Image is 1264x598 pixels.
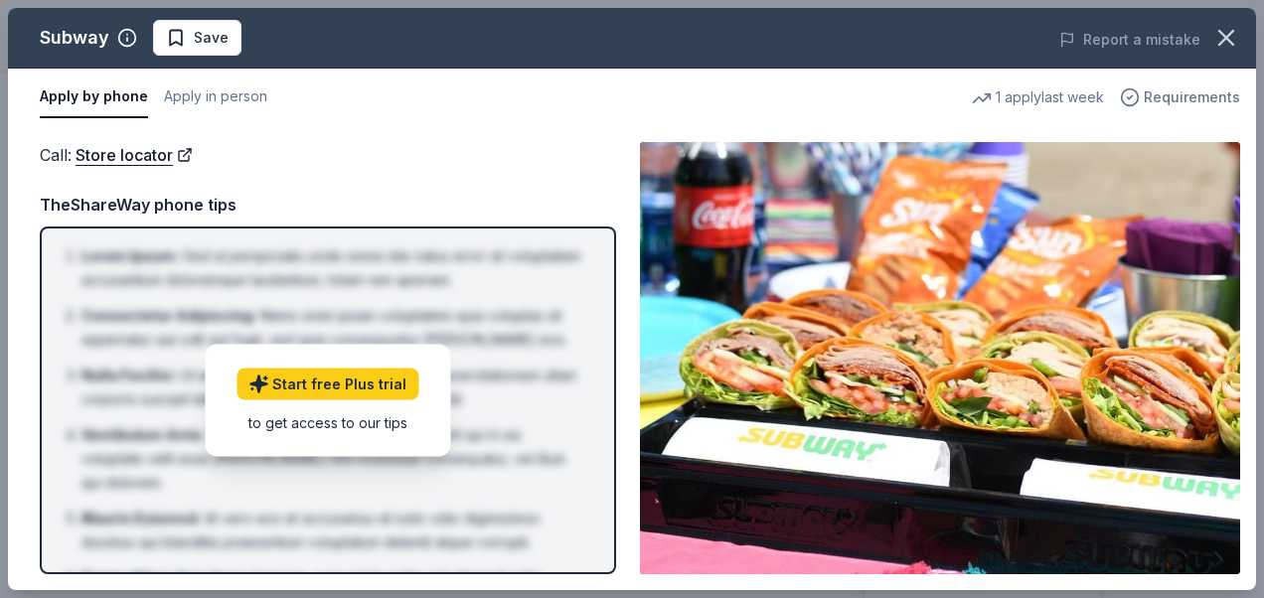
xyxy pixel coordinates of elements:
div: to get access to our tips [237,411,418,432]
a: Store locator [76,142,193,168]
button: Report a mistake [1059,28,1200,52]
span: Save [194,26,229,50]
li: At vero eos et accusamus et iusto odio dignissimos ducimus qui blanditiis praesentium voluptatum ... [81,507,586,554]
li: Sed ut perspiciatis unde omnis iste natus error sit voluptatem accusantium doloremque laudantium,... [81,244,586,292]
span: Requirements [1144,85,1240,109]
button: Save [153,20,241,56]
div: Call : [40,142,616,168]
button: Apply by phone [40,76,148,118]
div: TheShareWay phone tips [40,192,616,218]
div: 1 apply last week [972,85,1104,109]
span: Nulla Facilisi : [81,367,176,383]
li: Quis autem vel eum iure reprehenderit qui in ea voluptate velit esse [PERSON_NAME] nihil molestia... [81,423,586,495]
a: Start free Plus trial [237,368,418,399]
li: Nemo enim ipsam voluptatem quia voluptas sit aspernatur aut odit aut fugit, sed quia consequuntur... [81,304,586,352]
li: Ut enim ad minima veniam, quis nostrum exercitationem ullam corporis suscipit laboriosam, nisi ut... [81,364,586,411]
span: Consectetur Adipiscing : [81,307,256,324]
span: Mauris Euismod : [81,510,201,526]
span: Vestibulum Ante : [81,426,205,443]
img: Image for Subway [640,142,1240,574]
button: Apply in person [164,76,267,118]
button: Requirements [1120,85,1240,109]
span: Lorem Ipsum : [81,247,179,264]
span: Donec Vitae : [81,569,173,586]
div: Subway [40,22,109,54]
